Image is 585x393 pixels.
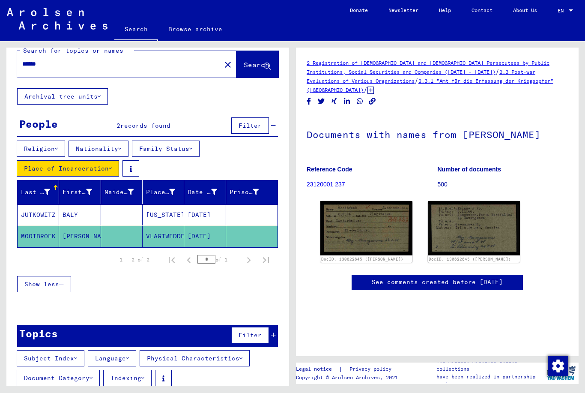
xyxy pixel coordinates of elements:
button: Next page [240,251,257,268]
span: Show less [24,280,59,288]
span: Search [244,60,269,69]
button: Subject Index [17,350,84,366]
span: Filter [239,122,262,129]
mat-header-cell: Date of Birth [184,180,226,204]
a: Privacy policy [343,365,402,374]
a: DocID: 130622645 ([PERSON_NAME]) [321,257,403,261]
button: Place of Incarceration [17,160,119,177]
button: Religion [17,141,65,157]
p: have been realized in partnership with [436,373,543,388]
a: 2.3.1 "Amt für die Erfassung der Kriegsopfer" ([GEOGRAPHIC_DATA]) [307,78,553,93]
button: Filter [231,327,269,343]
div: Place of Birth [146,185,186,199]
div: Date of Birth [188,188,217,197]
div: Place of Birth [146,188,175,197]
button: Indexing [103,370,152,386]
img: 001.jpg [320,201,412,255]
button: Family Status [132,141,200,157]
b: Number of documents [438,166,501,173]
span: / [364,86,367,93]
button: Document Category [17,370,100,386]
b: Reference Code [307,166,352,173]
div: Last Name [21,188,50,197]
div: Maiden Name [104,185,144,199]
a: 2 Registration of [DEMOGRAPHIC_DATA] and [DEMOGRAPHIC_DATA] Persecutees by Public Institutions, S... [307,60,549,75]
button: Share on Facebook [304,96,313,107]
mat-cell: BALY [59,204,101,225]
button: Previous page [180,251,197,268]
button: Share on Xing [330,96,339,107]
mat-cell: [DATE] [184,204,226,225]
button: First page [163,251,180,268]
div: Prisoner # [230,185,269,199]
div: Date of Birth [188,185,227,199]
a: Search [114,19,158,41]
a: 23120001 237 [307,181,345,188]
button: Language [88,350,136,366]
div: of 1 [197,255,240,264]
div: | [296,365,402,374]
button: Last page [257,251,275,268]
mat-header-cell: Last Name [18,180,59,204]
img: Change consent [548,356,568,376]
mat-header-cell: Place of Birth [143,180,184,204]
h1: Documents with names from [PERSON_NAME] [307,115,568,153]
button: Physical Characteristics [140,350,250,366]
mat-icon: close [223,60,233,70]
button: Share on WhatsApp [355,96,364,107]
a: Browse archive [158,19,233,39]
a: Legal notice [296,365,339,374]
span: EN [558,8,567,14]
span: Filter [239,331,262,339]
mat-cell: [US_STATE] [143,204,184,225]
mat-cell: VLAGTWEDDE [143,226,184,247]
span: 2 [116,122,120,129]
img: Arolsen_neg.svg [7,8,107,30]
span: / [495,68,499,75]
div: Maiden Name [104,188,134,197]
div: 1 – 2 of 2 [119,256,149,264]
mat-cell: [PERSON_NAME] [59,226,101,247]
mat-label: Search for topics or names [23,47,123,54]
img: 002.jpg [428,201,520,255]
div: First Name [63,188,92,197]
div: Topics [19,326,58,341]
button: Share on Twitter [317,96,326,107]
mat-header-cell: Maiden Name [101,180,143,204]
mat-header-cell: Prisoner # [226,180,278,204]
a: See comments created before [DATE] [372,278,503,287]
span: / [415,77,418,84]
button: Copy link [368,96,377,107]
div: Prisoner # [230,188,259,197]
img: yv_logo.png [545,362,577,384]
mat-cell: [DATE] [184,226,226,247]
button: Filter [231,117,269,134]
button: Search [236,51,278,78]
div: Last Name [21,185,61,199]
button: Nationality [69,141,128,157]
button: Share on LinkedIn [343,96,352,107]
button: Archival tree units [17,88,108,105]
p: Copyright © Arolsen Archives, 2021 [296,374,402,381]
div: First Name [63,185,102,199]
p: 500 [438,180,568,189]
a: DocID: 130622645 ([PERSON_NAME]) [429,257,511,261]
button: Show less [17,276,71,292]
mat-cell: JUTKOWITZ [18,204,59,225]
span: records found [120,122,170,129]
mat-header-cell: First Name [59,180,101,204]
p: The Arolsen Archives online collections [436,357,543,373]
button: Clear [219,56,236,73]
mat-cell: MOOIBROEK [18,226,59,247]
div: People [19,116,58,132]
